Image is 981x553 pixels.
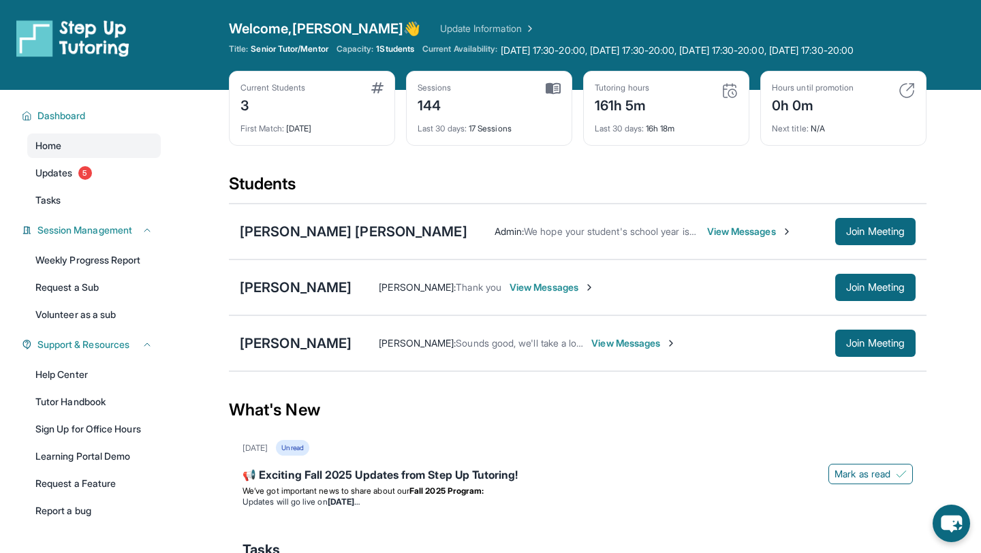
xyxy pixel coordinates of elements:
[240,278,352,297] div: [PERSON_NAME]
[595,93,649,115] div: 161h 5m
[27,390,161,414] a: Tutor Handbook
[276,440,309,456] div: Unread
[27,302,161,327] a: Volunteer as a sub
[781,226,792,237] img: Chevron-Right
[32,109,153,123] button: Dashboard
[379,281,456,293] span: [PERSON_NAME] :
[584,282,595,293] img: Chevron-Right
[35,193,61,207] span: Tasks
[835,218,916,245] button: Join Meeting
[35,139,61,153] span: Home
[16,19,129,57] img: logo
[27,499,161,523] a: Report a bug
[240,123,284,133] span: First Match :
[243,467,913,486] div: 📢 Exciting Fall 2025 Updates from Step Up Tutoring!
[27,362,161,387] a: Help Center
[772,123,809,133] span: Next title :
[371,82,384,93] img: card
[440,22,535,35] a: Update Information
[240,334,352,353] div: [PERSON_NAME]
[27,248,161,272] a: Weekly Progress Report
[37,109,86,123] span: Dashboard
[772,115,915,134] div: N/A
[376,44,414,54] span: 1 Students
[27,444,161,469] a: Learning Portal Demo
[243,486,409,496] span: We’ve got important news to share about our
[666,338,676,349] img: Chevron-Right
[35,166,73,180] span: Updates
[379,337,456,349] span: [PERSON_NAME] :
[501,44,854,57] span: [DATE] 17:30-20:00, [DATE] 17:30-20:00, [DATE] 17:30-20:00, [DATE] 17:30-20:00
[32,223,153,237] button: Session Management
[772,93,854,115] div: 0h 0m
[418,82,452,93] div: Sessions
[27,161,161,185] a: Updates5
[251,44,328,54] span: Senior Tutor/Mentor
[328,496,360,507] strong: [DATE]
[418,93,452,115] div: 144
[229,380,926,440] div: What's New
[229,173,926,203] div: Students
[595,115,738,134] div: 16h 18m
[546,82,561,95] img: card
[229,44,248,54] span: Title:
[828,464,913,484] button: Mark as read
[495,225,524,237] span: Admin :
[899,82,915,99] img: card
[456,281,501,293] span: Thank you
[243,443,268,454] div: [DATE]
[846,339,905,347] span: Join Meeting
[418,115,561,134] div: 17 Sessions
[933,505,970,542] button: chat-button
[707,225,792,238] span: View Messages
[896,469,907,479] img: Mark as read
[418,123,467,133] span: Last 30 days :
[243,496,913,507] li: Updates will go live on
[409,486,484,496] strong: Fall 2025 Program:
[835,274,916,301] button: Join Meeting
[835,330,916,357] button: Join Meeting
[240,222,467,241] div: [PERSON_NAME] [PERSON_NAME]
[846,283,905,291] span: Join Meeting
[846,227,905,236] span: Join Meeting
[27,417,161,441] a: Sign Up for Office Hours
[27,133,161,158] a: Home
[37,338,129,351] span: Support & Resources
[595,82,649,93] div: Tutoring hours
[37,223,132,237] span: Session Management
[229,19,421,38] span: Welcome, [PERSON_NAME] 👋
[456,337,652,349] span: Sounds good, we'll take a look at these topics
[595,123,644,133] span: Last 30 days :
[337,44,374,54] span: Capacity:
[772,82,854,93] div: Hours until promotion
[721,82,738,99] img: card
[27,188,161,212] a: Tasks
[522,22,535,35] img: Chevron Right
[422,44,497,57] span: Current Availability:
[240,82,305,93] div: Current Students
[27,471,161,496] a: Request a Feature
[27,275,161,300] a: Request a Sub
[591,336,676,350] span: View Messages
[32,338,153,351] button: Support & Resources
[835,467,890,481] span: Mark as read
[240,93,305,115] div: 3
[240,115,384,134] div: [DATE]
[78,166,92,180] span: 5
[510,281,595,294] span: View Messages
